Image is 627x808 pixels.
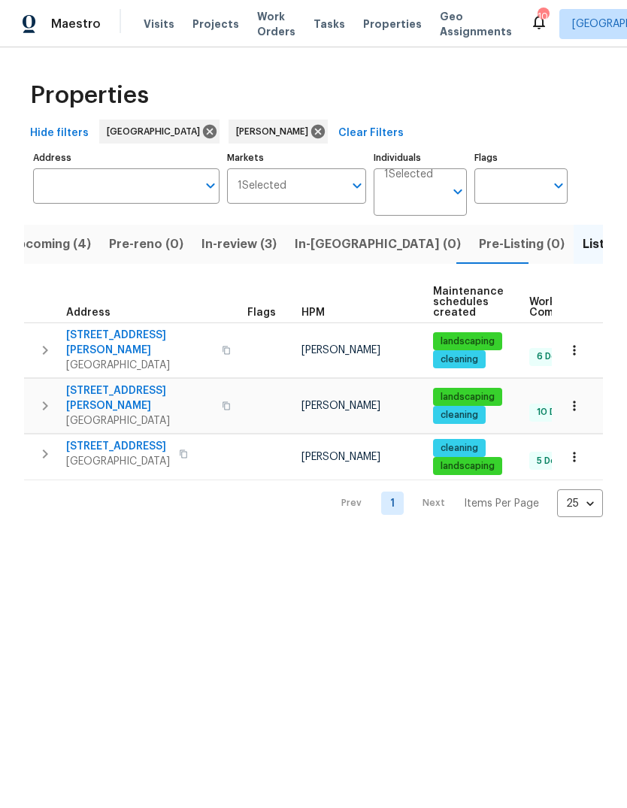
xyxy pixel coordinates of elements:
[435,409,484,422] span: cleaning
[301,345,380,356] span: [PERSON_NAME]
[479,234,565,255] span: Pre-Listing (0)
[531,455,574,468] span: 5 Done
[381,492,404,515] a: Goto page 1
[301,401,380,411] span: [PERSON_NAME]
[144,17,174,32] span: Visits
[66,439,170,454] span: [STREET_ADDRESS]
[109,234,183,255] span: Pre-reno (0)
[257,9,295,39] span: Work Orders
[531,350,574,363] span: 6 Done
[548,175,569,196] button: Open
[51,17,101,32] span: Maestro
[107,124,206,139] span: [GEOGRAPHIC_DATA]
[301,452,380,462] span: [PERSON_NAME]
[33,153,220,162] label: Address
[66,454,170,469] span: [GEOGRAPHIC_DATA]
[201,234,277,255] span: In-review (3)
[301,307,325,318] span: HPM
[327,489,603,517] nav: Pagination Navigation
[384,168,433,181] span: 1 Selected
[464,496,539,511] p: Items Per Page
[529,297,624,318] span: Work Order Completion
[435,353,484,366] span: cleaning
[192,17,239,32] span: Projects
[313,19,345,29] span: Tasks
[374,153,467,162] label: Individuals
[66,413,213,428] span: [GEOGRAPHIC_DATA]
[30,88,149,103] span: Properties
[66,328,213,358] span: [STREET_ADDRESS][PERSON_NAME]
[474,153,568,162] label: Flags
[99,120,220,144] div: [GEOGRAPHIC_DATA]
[435,335,501,348] span: landscaping
[238,180,286,192] span: 1 Selected
[347,175,368,196] button: Open
[236,124,314,139] span: [PERSON_NAME]
[557,484,603,523] div: 25
[295,234,461,255] span: In-[GEOGRAPHIC_DATA] (0)
[332,120,410,147] button: Clear Filters
[363,17,422,32] span: Properties
[531,406,579,419] span: 10 Done
[338,124,404,143] span: Clear Filters
[440,9,512,39] span: Geo Assignments
[435,442,484,455] span: cleaning
[229,120,328,144] div: [PERSON_NAME]
[9,234,91,255] span: Upcoming (4)
[66,358,213,373] span: [GEOGRAPHIC_DATA]
[66,307,111,318] span: Address
[435,460,501,473] span: landscaping
[247,307,276,318] span: Flags
[30,124,89,143] span: Hide filters
[66,383,213,413] span: [STREET_ADDRESS][PERSON_NAME]
[200,175,221,196] button: Open
[227,153,367,162] label: Markets
[447,181,468,202] button: Open
[433,286,504,318] span: Maintenance schedules created
[24,120,95,147] button: Hide filters
[538,9,548,24] div: 10
[435,391,501,404] span: landscaping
